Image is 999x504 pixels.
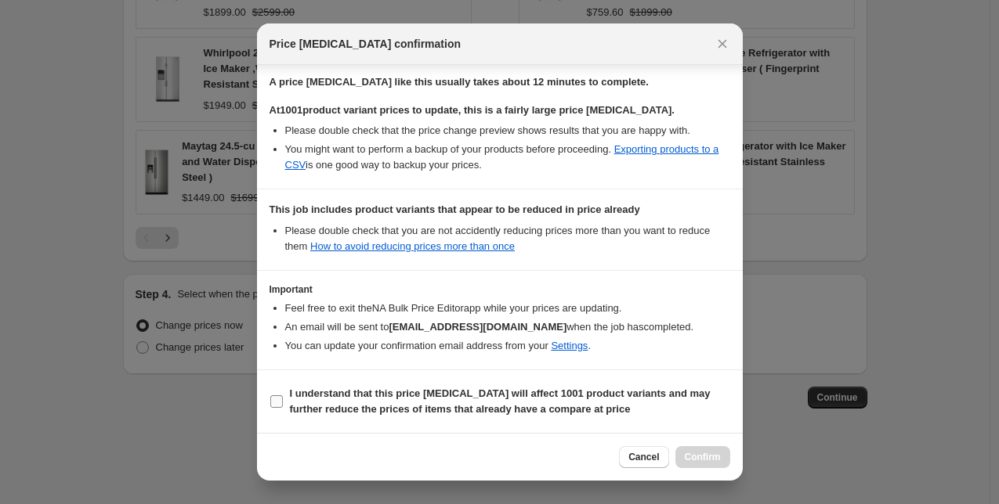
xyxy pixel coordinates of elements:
h3: Important [270,283,730,296]
li: Please double check that the price change preview shows results that you are happy with. [285,123,730,139]
li: You can update your confirmation email address from your . [285,338,730,354]
a: Settings [551,340,588,351]
span: Price [MEDICAL_DATA] confirmation [270,36,461,52]
a: How to avoid reducing prices more than once [310,240,515,252]
li: Please double check that you are not accidently reducing prices more than you want to reduce them [285,223,730,254]
b: This job includes product variants that appear to be reduced in price already [270,203,640,215]
li: You might want to perform a backup of your products before proceeding. is one good way to backup ... [285,142,730,173]
b: A price [MEDICAL_DATA] like this usually takes about 12 minutes to complete. [270,76,649,88]
li: Feel free to exit the NA Bulk Price Editor app while your prices are updating. [285,301,730,316]
button: Close [711,33,733,55]
b: [EMAIL_ADDRESS][DOMAIN_NAME] [389,321,566,333]
b: I understand that this price [MEDICAL_DATA] will affect 1001 product variants and may further red... [290,387,711,415]
b: At 1001 product variant prices to update, this is a fairly large price [MEDICAL_DATA]. [270,104,675,116]
button: Cancel [619,446,668,468]
span: Cancel [628,451,659,463]
li: An email will be sent to when the job has completed . [285,319,730,335]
